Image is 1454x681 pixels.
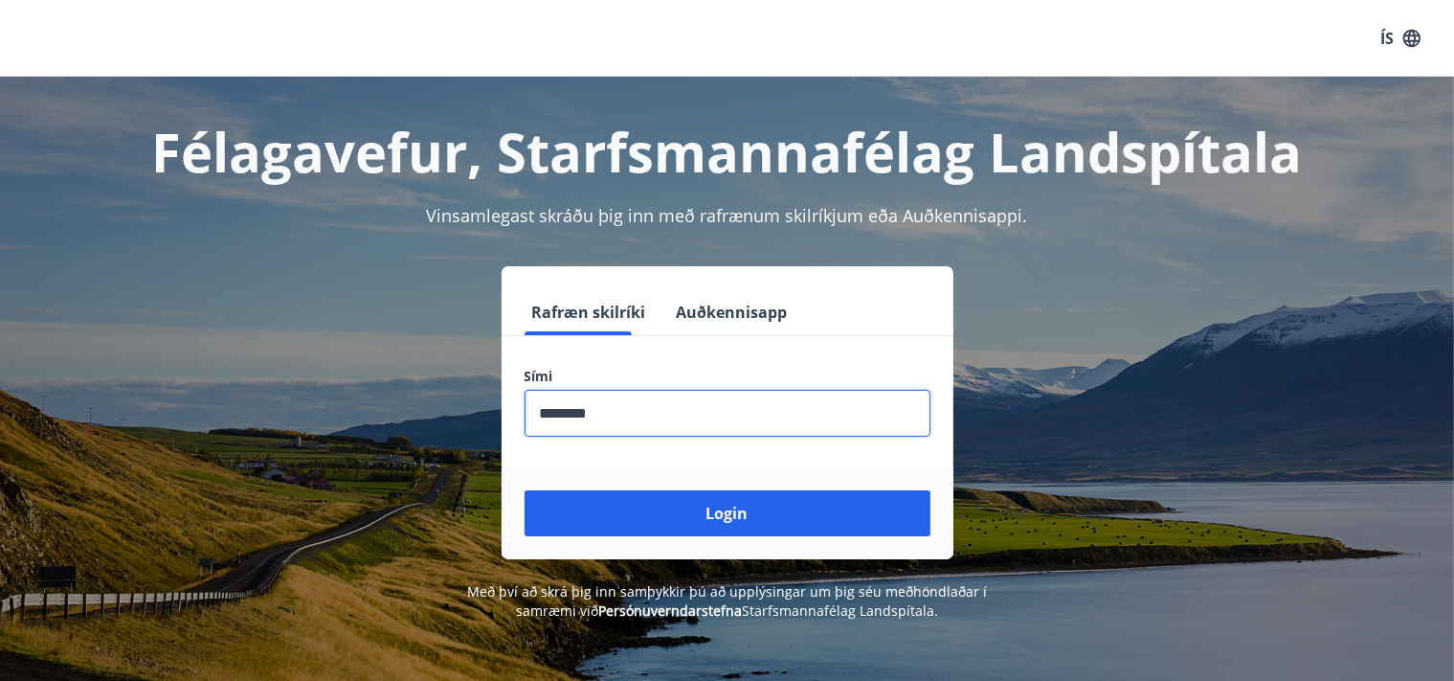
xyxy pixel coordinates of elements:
button: Rafræn skilríki [525,289,654,335]
a: Persónuverndarstefna [598,602,742,620]
span: Vinsamlegast skráðu þig inn með rafrænum skilríkjum eða Auðkennisappi. [427,204,1028,227]
label: Sími [525,367,930,386]
h1: Félagavefur, Starfsmannafélag Landspítala [61,115,1394,188]
button: ÍS [1370,21,1431,56]
span: Með því að skrá þig inn samþykkir þú að upplýsingar um þig séu meðhöndlaðar í samræmi við Starfsm... [467,582,987,620]
button: Login [525,490,930,536]
button: Auðkennisapp [669,289,795,335]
